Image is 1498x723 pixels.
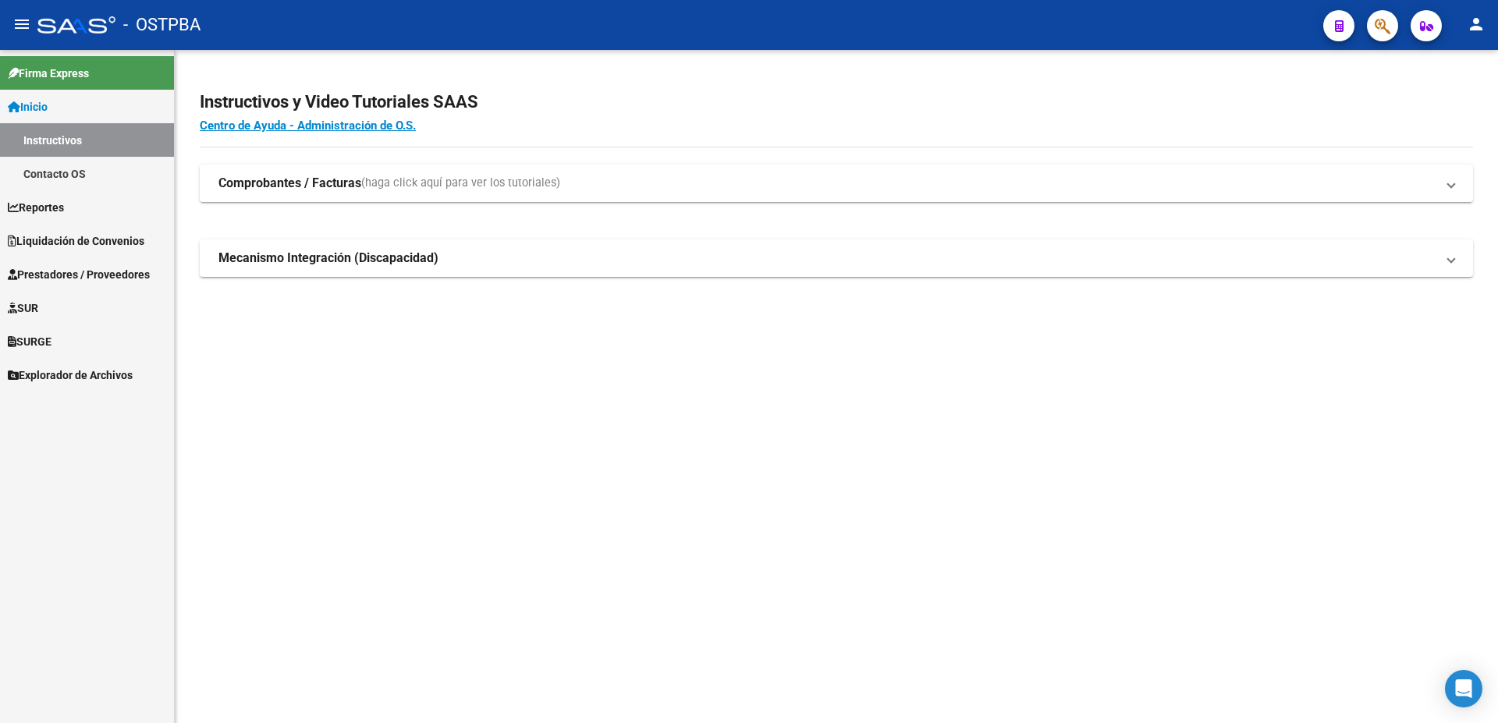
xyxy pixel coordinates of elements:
[8,199,64,216] span: Reportes
[218,175,361,192] strong: Comprobantes / Facturas
[200,165,1473,202] mat-expansion-panel-header: Comprobantes / Facturas(haga click aquí para ver los tutoriales)
[12,15,31,34] mat-icon: menu
[8,98,48,115] span: Inicio
[200,87,1473,117] h2: Instructivos y Video Tutoriales SAAS
[8,266,150,283] span: Prestadores / Proveedores
[200,119,416,133] a: Centro de Ayuda - Administración de O.S.
[8,65,89,82] span: Firma Express
[8,367,133,384] span: Explorador de Archivos
[8,299,38,317] span: SUR
[8,232,144,250] span: Liquidación de Convenios
[200,239,1473,277] mat-expansion-panel-header: Mecanismo Integración (Discapacidad)
[123,8,201,42] span: - OSTPBA
[1467,15,1486,34] mat-icon: person
[218,250,438,267] strong: Mecanismo Integración (Discapacidad)
[361,175,560,192] span: (haga click aquí para ver los tutoriales)
[1445,670,1482,707] div: Open Intercom Messenger
[8,333,51,350] span: SURGE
